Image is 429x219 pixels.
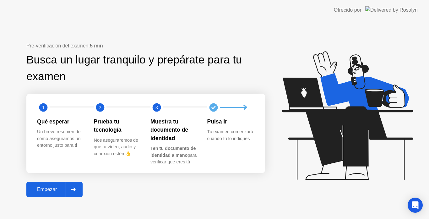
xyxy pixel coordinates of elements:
div: Pre-verificación del examen: [26,42,265,50]
div: Tu examen comenzará cuando tú lo indiques [207,129,254,142]
div: Nos aseguraremos de que tu vídeo, audio y conexión estén 👌 [94,137,141,157]
button: Empezar [26,182,83,197]
div: Open Intercom Messenger [408,198,423,213]
b: Ten tu documento de identidad a mano [150,146,196,158]
div: Qué esperar [37,118,84,126]
div: Prueba tu tecnología [94,118,141,134]
div: Ofrecido por [334,6,361,14]
div: Muestra tu documento de identidad [150,118,197,142]
b: 5 min [90,43,103,48]
img: Delivered by Rosalyn [365,6,418,14]
text: 1 [42,104,45,110]
text: 2 [99,104,101,110]
div: Un breve resumen de cómo aseguramos un entorno justo para ti [37,129,84,149]
div: para verificar que eres tú [150,145,197,166]
div: Empezar [28,187,66,192]
div: Busca un lugar tranquilo y prepárate para tu examen [26,52,248,85]
div: Pulsa Ir [207,118,254,126]
text: 3 [155,104,158,110]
